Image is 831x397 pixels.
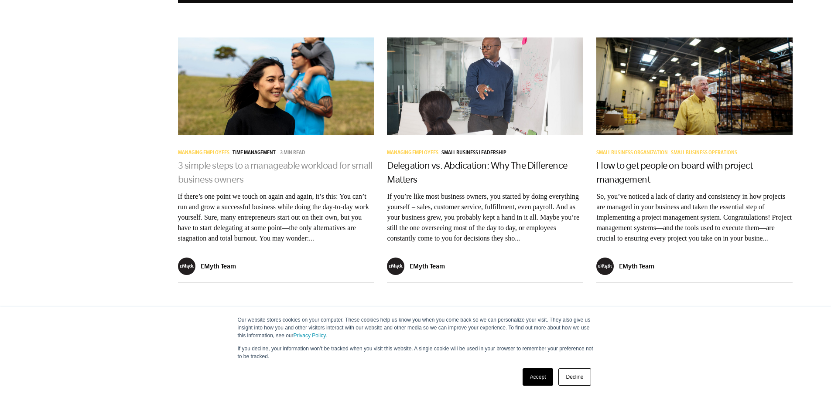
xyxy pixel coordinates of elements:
[671,150,737,156] span: Small Business Operations
[280,150,305,156] p: 3 min read
[441,150,506,156] span: Small Business Leadership
[387,258,404,275] img: EMyth Team - EMyth
[596,150,671,156] a: Small Business Organization
[558,368,591,386] a: Decline
[619,262,654,270] p: EMyth Team
[201,262,236,270] p: EMyth Team
[387,150,438,156] span: Managing Employees
[233,150,276,156] span: Time Management
[178,258,195,275] img: EMyth Team - EMyth
[233,150,279,156] a: Time Management
[387,191,583,244] p: If you’re like most business owners, you started by doing everything yourself – sales, customer s...
[238,316,594,339] p: Our website stores cookies on your computer. These cookies help us know you when you come back so...
[294,333,326,339] a: Privacy Policy
[410,262,445,270] p: EMyth Team
[178,150,229,156] span: Managing Employees
[178,160,373,184] a: 3 simple steps to a manageable workload for small business owners
[671,150,740,156] a: Small Business Operations
[178,150,233,156] a: Managing Employees
[596,21,793,152] img: proj-mgmt
[596,258,614,275] img: EMyth Team - EMyth
[523,368,554,386] a: Accept
[178,191,374,244] p: If there’s one point we touch on again and again, it’s this: You can’t run and grow a successful ...
[596,191,793,244] p: So, you’ve noticed a lack of clarity and consistency in how projects are managed in your business...
[238,345,594,360] p: If you decline, your information won’t be tracked when you visit this website. A single cookie wi...
[387,160,568,184] a: Delegation vs. Abdication: Why The Difference Matters
[596,160,753,184] a: How to get people on board with project management
[178,31,374,141] img: time management for business owners
[441,150,510,156] a: Small Business Leadership
[387,150,441,156] a: Managing Employees
[596,150,668,156] span: Small Business Organization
